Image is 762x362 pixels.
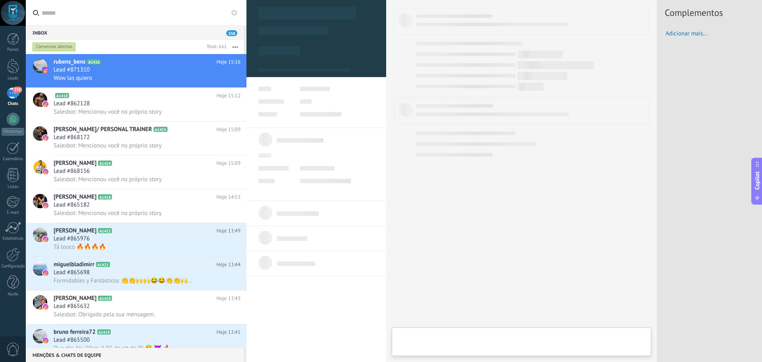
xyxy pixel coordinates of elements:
[13,87,22,93] span: 258
[26,257,246,290] a: avatariconmiguelbladimirrA1421Hoje 13:44Lead #865698Formidables y Fantásticos 👏👏🙌🙌😂😂👏👏🙌🔥🔥
[43,68,48,73] img: icon
[33,42,76,52] div: Conversas abertas
[54,277,197,285] span: Formidables y Fantásticos 👏👏🙌🙌😂😂👏👏🙌🔥🔥
[98,296,112,301] span: A1420
[26,155,246,189] a: avataricon[PERSON_NAME]A1424Hoje 15:09Lead #868156Salesbot: Mencionou você no próprio story
[154,127,167,132] span: A1425
[217,227,241,235] span: Hoje 13:49
[203,43,227,51] div: Total: 661
[43,338,48,343] img: icon
[54,269,90,277] span: Lead #865698
[2,292,25,297] div: Ajuda
[217,126,241,134] span: Hoje 15:09
[227,40,244,54] button: Mais
[226,30,237,36] span: 258
[2,101,25,106] div: Chats
[26,189,246,223] a: avataricon[PERSON_NAME]A1418Hoje 14:53Lead #865182Salesbot: Mencionou você no próprio story
[54,58,85,66] span: rubens_bens
[217,58,241,66] span: Hoje 15:16
[217,328,241,336] span: Hoje 13:41
[54,100,90,108] span: Lead #862128
[87,59,101,64] span: A1426
[26,54,246,87] a: avatariconrubens_bensA1426Hoje 15:16Lead #871310Wow las quiero
[217,159,241,167] span: Hoje 15:09
[43,101,48,107] img: icon
[2,236,25,241] div: Estatísticas
[54,243,106,251] span: Tá louco 🔥🔥🔥🔥
[217,294,241,302] span: Hoje 13:43
[43,304,48,310] img: icon
[96,262,110,267] span: A1421
[217,261,241,269] span: Hoje 13:44
[54,74,92,82] span: Wow las quiero
[2,184,25,190] div: Listas
[2,128,24,136] div: WhatsApp
[43,203,48,208] img: icon
[54,167,90,175] span: Lead #868156
[54,159,96,167] span: [PERSON_NAME]
[54,345,171,352] span: Que dlc. Atv 20cm, 1.93 de alt do RJ 🤤 😈 🔥
[54,261,94,269] span: miguelbladimirr
[54,66,90,74] span: Lead #871310
[26,122,246,155] a: avataricon[PERSON_NAME]/ PERSONAL TRAINERA1425Hoje 15:09Lead #868172Salesbot: Mencionou você no p...
[43,169,48,174] img: icon
[43,270,48,276] img: icon
[43,236,48,242] img: icon
[54,227,96,235] span: [PERSON_NAME]
[2,76,25,81] div: Leads
[55,93,69,98] span: A1410
[54,235,90,243] span: Lead #865976
[217,92,241,100] span: Hoje 15:12
[54,201,90,209] span: Lead #865182
[2,47,25,52] div: Painel
[2,210,25,215] div: E-mail
[54,209,162,217] span: Salesbot: Mencionou você no próprio story
[98,161,112,166] span: A1424
[98,228,112,233] span: A1422
[54,294,96,302] span: [PERSON_NAME]
[217,193,241,201] span: Hoje 14:53
[54,302,90,310] span: Lead #865632
[54,193,96,201] span: [PERSON_NAME]
[54,108,162,116] span: Salesbot: Mencionou você no próprio story
[657,30,762,37] a: Adicionar mais...
[26,348,244,362] div: Menções & Chats de equipe
[26,88,246,121] a: avatariconA1410Hoje 15:12Lead #862128Salesbot: Mencionou você no próprio story
[54,176,162,183] span: Salesbot: Mencionou você no próprio story
[43,135,48,141] img: icon
[26,290,246,324] a: avataricon[PERSON_NAME]A1420Hoje 13:43Lead #865632Salesbot: Obrigado pela sua mensagem.
[2,157,25,162] div: Calendário
[54,328,96,336] span: bruno ferreira72
[98,194,112,199] span: A1418
[26,324,246,358] a: avatariconbruno ferreira72A1419Hoje 13:41Lead #865500Que dlc. Atv 20cm, 1.93 de alt do RJ 🤤 😈 🔥
[54,311,155,318] span: Salesbot: Obrigado pela sua mensagem.
[753,171,761,190] span: Copilot
[54,134,90,141] span: Lead #868172
[54,126,152,134] span: [PERSON_NAME]/ PERSONAL TRAINER
[97,329,111,335] span: A1419
[2,264,25,269] div: Configurações
[26,25,244,40] div: Inbox
[54,336,90,344] span: Lead #865500
[54,142,162,149] span: Salesbot: Mencionou você no próprio story
[666,30,762,37] span: Adicionar mais...
[26,223,246,256] a: avataricon[PERSON_NAME]A1422Hoje 13:49Lead #865976Tá louco 🔥🔥🔥🔥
